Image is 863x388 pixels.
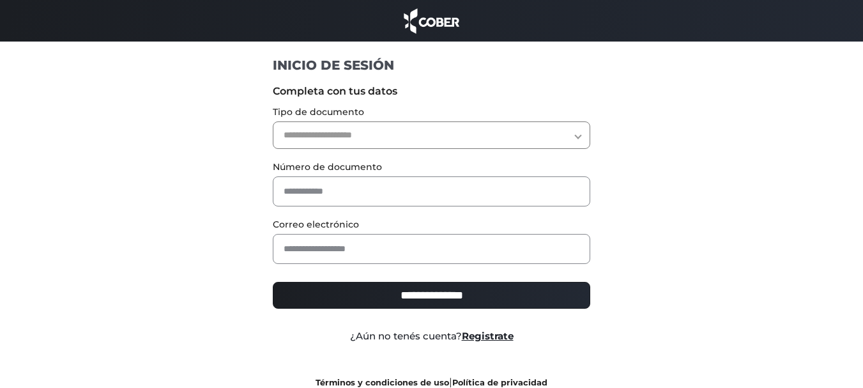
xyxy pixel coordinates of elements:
[401,6,463,35] img: cober_marca.png
[273,57,590,74] h1: INICIO DE SESIÓN
[263,329,600,344] div: ¿Aún no tenés cuenta?
[273,160,590,174] label: Número de documento
[462,330,514,342] a: Registrate
[316,378,449,387] a: Términos y condiciones de uso
[273,84,590,99] label: Completa con tus datos
[273,218,590,231] label: Correo electrónico
[273,105,590,119] label: Tipo de documento
[452,378,547,387] a: Política de privacidad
